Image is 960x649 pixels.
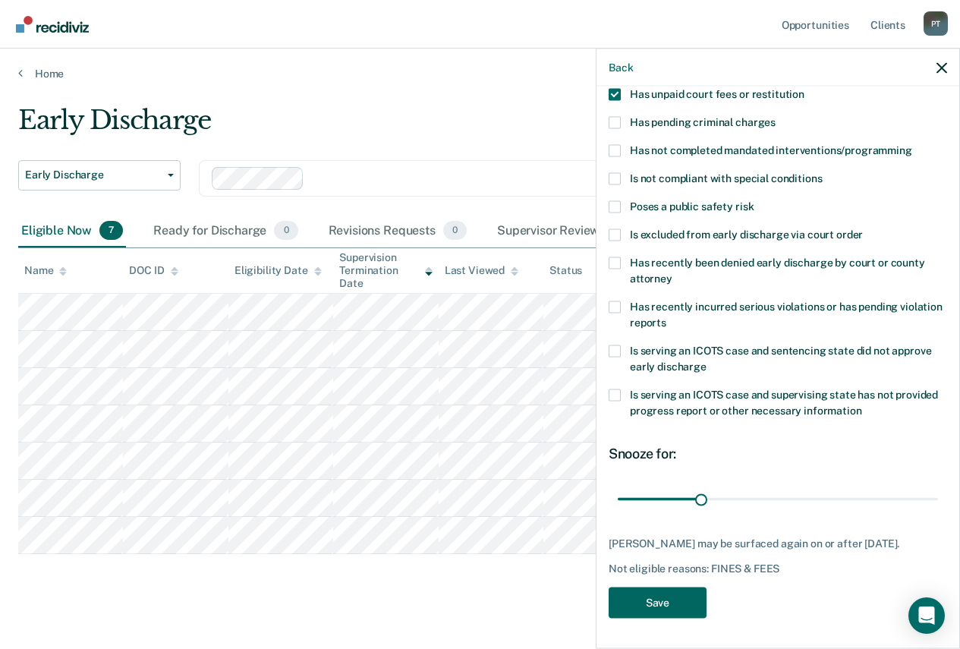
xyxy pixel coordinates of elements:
[99,221,123,241] span: 7
[630,344,931,372] span: Is serving an ICOTS case and sentencing state did not approve early discharge
[609,445,947,462] div: Snooze for:
[18,215,126,248] div: Eligible Now
[609,61,633,74] button: Back
[18,105,883,148] div: Early Discharge
[630,388,938,416] span: Is serving an ICOTS case and supervising state has not provided progress report or other necessar...
[609,562,947,575] div: Not eligible reasons: FINES & FEES
[234,264,322,277] div: Eligibility Date
[326,215,470,248] div: Revisions Requests
[908,597,945,634] div: Open Intercom Messenger
[18,67,942,80] a: Home
[609,587,707,618] button: Save
[445,264,518,277] div: Last Viewed
[630,300,943,328] span: Has recently incurred serious violations or has pending violation reports
[274,221,297,241] span: 0
[630,228,863,240] span: Is excluded from early discharge via court order
[129,264,178,277] div: DOC ID
[630,115,776,128] span: Has pending criminal charges
[630,172,822,184] span: Is not compliant with special conditions
[609,537,947,550] div: [PERSON_NAME] may be surfaced again on or after [DATE].
[630,87,804,99] span: Has unpaid court fees or restitution
[443,221,467,241] span: 0
[339,251,432,289] div: Supervision Termination Date
[630,143,912,156] span: Has not completed mandated interventions/programming
[16,16,89,33] img: Recidiviz
[25,169,162,181] span: Early Discharge
[630,200,754,212] span: Poses a public safety risk
[24,264,67,277] div: Name
[549,264,582,277] div: Status
[494,215,635,248] div: Supervisor Review
[924,11,948,36] button: Profile dropdown button
[630,256,925,284] span: Has recently been denied early discharge by court or county attorney
[924,11,948,36] div: P T
[150,215,301,248] div: Ready for Discharge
